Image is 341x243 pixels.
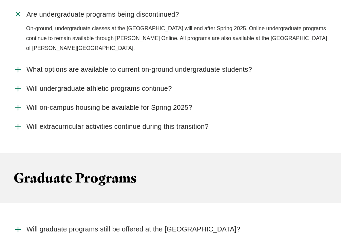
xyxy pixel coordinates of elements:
[26,103,192,112] span: Will on-campus housing be available for Spring 2025?
[26,225,240,233] span: Will graduate programs still be offered at the [GEOGRAPHIC_DATA]?
[26,24,327,53] p: On-ground, undergraduate classes at the [GEOGRAPHIC_DATA] will end after Spring 2025. Online unde...
[14,170,327,186] h3: Graduate Programs
[26,122,208,131] span: Will extracurricular activities continue during this transition?
[26,84,172,93] span: Will undergraduate athletic programs continue?
[26,65,252,74] span: What options are available to current on-ground undergraduate students?
[26,10,179,19] span: Are undergraduate programs being discontinued?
